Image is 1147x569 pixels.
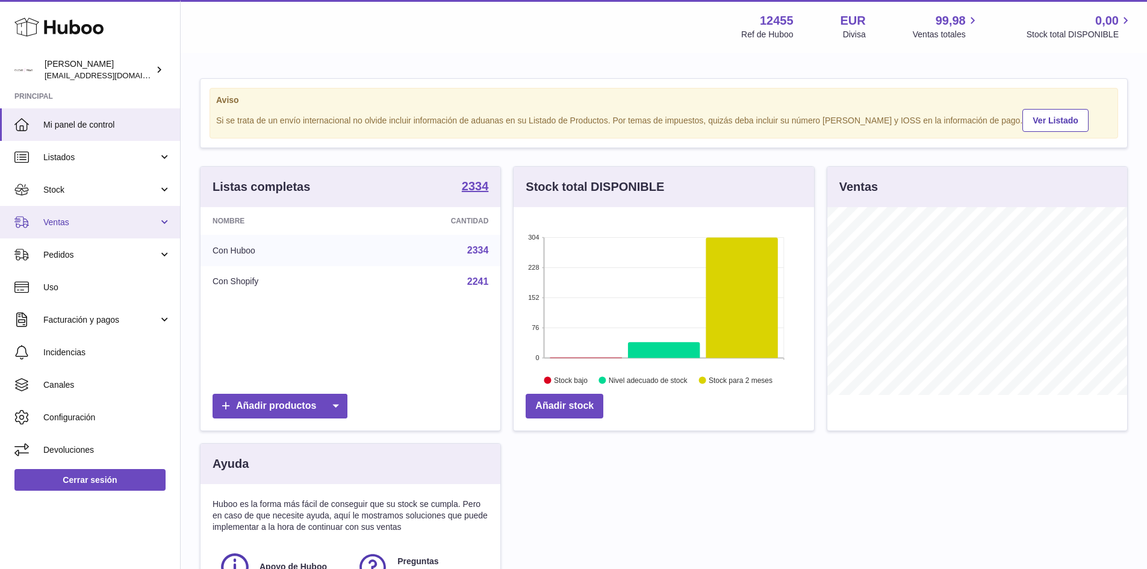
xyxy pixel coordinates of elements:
span: Facturación y pagos [43,314,158,326]
td: Con Huboo [200,235,360,266]
span: Uso [43,282,171,293]
span: 99,98 [936,13,966,29]
text: 0 [536,354,539,361]
a: Cerrar sesión [14,469,166,491]
span: Ventas [43,217,158,228]
span: [EMAIL_ADDRESS][DOMAIN_NAME] [45,70,177,80]
span: Canales [43,379,171,391]
div: Ref de Huboo [741,29,793,40]
a: 2241 [467,276,489,287]
span: Ventas totales [913,29,980,40]
text: Nivel adecuado de stock [609,376,688,385]
span: Stock [43,184,158,196]
h3: Ventas [839,179,878,195]
div: Divisa [843,29,866,40]
text: 304 [528,234,539,241]
div: [PERSON_NAME] [45,58,153,81]
text: 228 [528,264,539,271]
text: 152 [528,294,539,301]
span: Mi panel de control [43,119,171,131]
a: Añadir stock [526,394,603,418]
div: Si se trata de un envío internacional no olvide incluir información de aduanas en su Listado de P... [216,107,1111,132]
span: 0,00 [1095,13,1119,29]
td: Con Shopify [200,266,360,297]
span: Listados [43,152,158,163]
img: pedidos@glowrias.com [14,61,33,79]
span: Stock total DISPONIBLE [1027,29,1133,40]
a: Ver Listado [1022,109,1088,132]
span: Incidencias [43,347,171,358]
text: Stock para 2 meses [709,376,772,385]
a: 2334 [467,245,489,255]
a: 0,00 Stock total DISPONIBLE [1027,13,1133,40]
strong: EUR [841,13,866,29]
strong: Aviso [216,95,1111,106]
text: Stock bajo [554,376,588,385]
th: Cantidad [360,207,501,235]
text: 76 [532,324,539,331]
h3: Stock total DISPONIBLE [526,179,664,195]
span: Devoluciones [43,444,171,456]
span: Configuración [43,412,171,423]
p: Huboo es la forma más fácil de conseguir que su stock se cumpla. Pero en caso de que necesite ayu... [213,499,488,533]
h3: Ayuda [213,456,249,472]
strong: 12455 [760,13,794,29]
span: Pedidos [43,249,158,261]
h3: Listas completas [213,179,310,195]
a: 2334 [462,180,489,194]
a: Añadir productos [213,394,347,418]
th: Nombre [200,207,360,235]
strong: 2334 [462,180,489,192]
a: 99,98 Ventas totales [913,13,980,40]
